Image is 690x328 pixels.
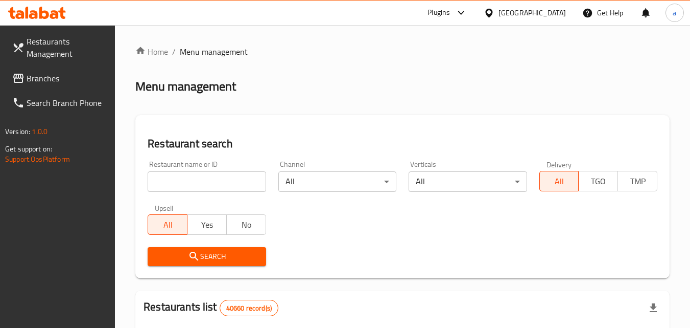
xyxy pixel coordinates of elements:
div: Total records count [220,300,278,316]
span: TMP [622,174,653,189]
button: TGO [578,171,618,191]
span: Branches [27,72,107,84]
span: Restaurants Management [27,35,107,60]
a: Restaurants Management [4,29,115,66]
div: Plugins [427,7,450,19]
div: Export file [641,296,665,320]
button: TMP [617,171,657,191]
span: Yes [192,217,223,232]
button: All [539,171,579,191]
li: / [172,46,176,58]
button: Yes [187,214,227,235]
span: TGO [583,174,614,189]
h2: Menu management [135,78,236,95]
a: Home [135,46,168,58]
button: Search [148,247,266,266]
span: All [544,174,575,189]
div: [GEOGRAPHIC_DATA] [498,7,566,18]
input: Search for restaurant name or ID.. [148,171,266,192]
h2: Restaurant search [148,136,657,151]
label: Upsell [155,204,174,211]
button: No [226,214,266,235]
span: Get support on: [5,142,52,156]
span: Search [156,250,257,263]
a: Search Branch Phone [4,91,115,115]
a: Branches [4,66,115,91]
span: Search Branch Phone [27,97,107,109]
span: No [231,217,262,232]
span: Version: [5,125,30,138]
span: Menu management [180,46,248,58]
div: All [278,171,396,192]
button: All [148,214,187,235]
div: All [409,171,527,192]
span: All [152,217,183,232]
span: 1.0.0 [32,125,47,138]
span: 40660 record(s) [220,303,278,313]
h2: Restaurants list [144,299,278,316]
span: a [673,7,676,18]
label: Delivery [546,161,572,168]
nav: breadcrumb [135,46,670,58]
a: Support.OpsPlatform [5,152,70,166]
